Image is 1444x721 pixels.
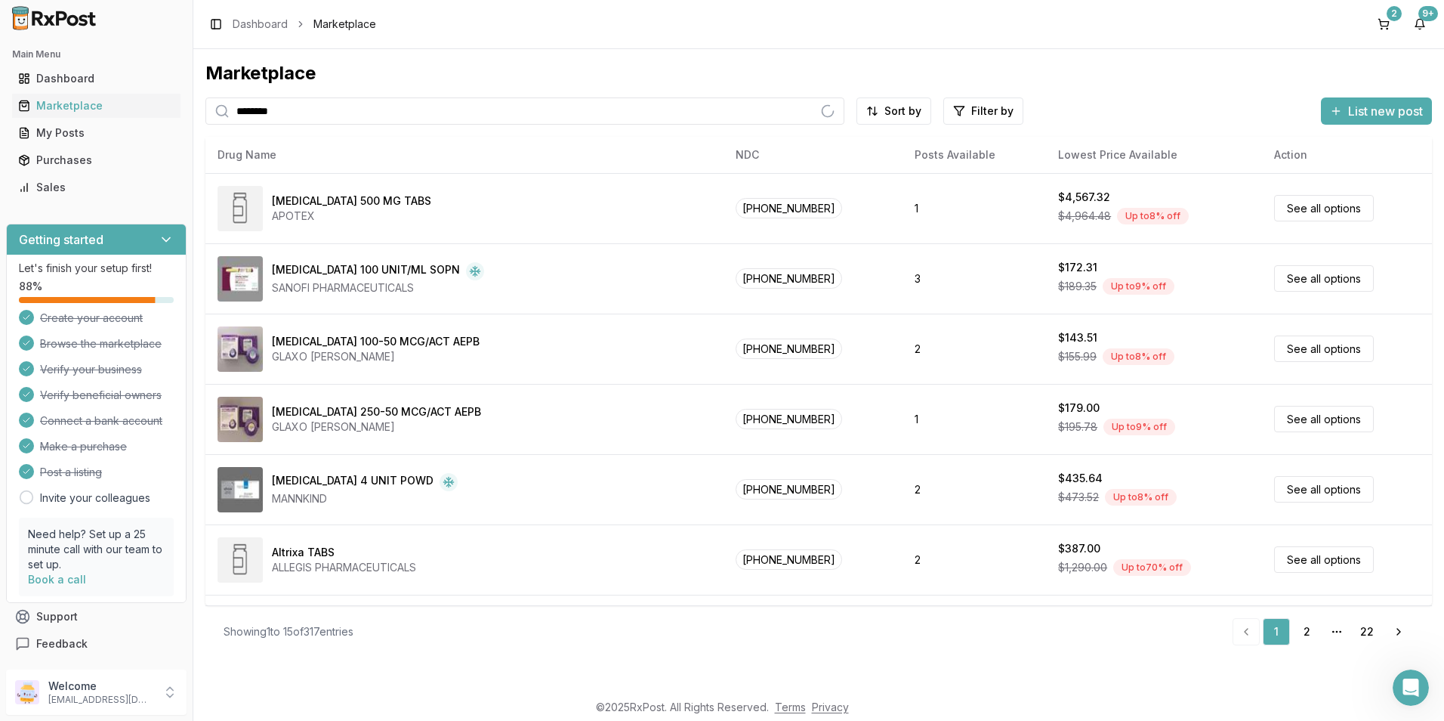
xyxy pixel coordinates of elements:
[1393,670,1429,706] iframe: Intercom live chat
[1105,489,1177,506] div: Up to 8 % off
[1058,541,1100,556] div: $387.00
[272,262,460,280] div: [MEDICAL_DATA] 100 UNIT/ML SOPN
[218,326,263,372] img: Advair Diskus 100-50 MCG/ACT AEPB
[12,48,180,60] h2: Main Menu
[1103,278,1174,295] div: Up to 9 % off
[233,17,376,32] nav: breadcrumb
[6,121,187,145] button: My Posts
[12,119,180,147] a: My Posts
[1321,97,1432,125] button: List new post
[943,97,1023,125] button: Filter by
[1371,12,1396,36] button: 2
[6,94,187,118] button: Marketplace
[18,153,174,168] div: Purchases
[1408,12,1432,36] button: 9+
[1274,265,1374,292] a: See all options
[1263,618,1290,645] a: 1
[19,261,174,276] p: Let's finish your setup first!
[40,413,162,429] span: Connect a bank account
[272,491,458,506] div: MANNKIND
[18,125,174,141] div: My Posts
[218,397,263,442] img: Advair Diskus 250-50 MCG/ACT AEPB
[1058,260,1097,275] div: $172.31
[272,545,335,560] div: Altrixa TABS
[218,186,263,231] img: Abiraterone Acetate 500 MG TABS
[1384,618,1414,645] a: Go to next page
[1058,560,1107,575] span: $1,290.00
[1233,618,1414,645] nav: pagination
[903,454,1046,525] td: 2
[1058,330,1097,345] div: $143.51
[28,573,86,586] a: Book a call
[736,198,842,218] span: [PHONE_NUMBER]
[6,630,187,658] button: Feedback
[6,175,187,200] button: Sales
[1274,406,1374,432] a: See all options
[19,279,42,294] span: 88 %
[1103,419,1175,435] div: Up to 9 % off
[48,679,153,694] p: Welcome
[1058,279,1097,294] span: $189.35
[6,6,103,30] img: RxPost Logo
[12,147,180,174] a: Purchases
[272,473,434,491] div: [MEDICAL_DATA] 4 UNIT POWD
[736,268,842,289] span: [PHONE_NUMBER]
[272,334,480,349] div: [MEDICAL_DATA] 100-50 MCG/ACT AEPB
[6,148,187,172] button: Purchases
[6,603,187,630] button: Support
[1058,401,1100,416] div: $179.00
[1321,105,1432,120] a: List new post
[1353,618,1381,645] a: 22
[19,231,103,249] h3: Getting started
[1058,349,1097,364] span: $155.99
[1274,336,1374,362] a: See all options
[1387,6,1402,21] div: 2
[205,137,724,173] th: Drug Name
[1293,618,1320,645] a: 2
[1262,137,1432,173] th: Action
[40,388,162,403] span: Verify beneficial owners
[233,17,288,32] a: Dashboard
[218,537,263,583] img: Altrixa TABS
[1058,419,1097,435] span: $195.78
[18,180,174,195] div: Sales
[1046,137,1262,173] th: Lowest Price Available
[775,701,806,713] a: Terms
[971,104,1014,119] span: Filter by
[40,465,102,480] span: Post a listing
[12,92,180,119] a: Marketplace
[40,362,142,377] span: Verify your business
[272,280,484,296] div: SANOFI PHARMACEUTICALS
[903,525,1046,595] td: 2
[18,71,174,86] div: Dashboard
[224,624,353,639] div: Showing 1 to 15 of 317 entries
[36,636,88,651] span: Feedback
[736,339,842,359] span: [PHONE_NUMBER]
[48,694,153,706] p: [EMAIL_ADDRESS][DOMAIN_NAME]
[1274,195,1374,221] a: See all options
[1058,490,1099,505] span: $473.52
[272,209,431,224] div: APOTEX
[272,349,480,364] div: GLAXO [PERSON_NAME]
[812,701,849,713] a: Privacy
[736,549,842,570] span: [PHONE_NUMBER]
[736,479,842,500] span: [PHONE_NUMBER]
[856,97,931,125] button: Sort by
[1113,559,1191,576] div: Up to 70 % off
[1348,102,1423,120] span: List new post
[272,419,481,435] div: GLAXO [PERSON_NAME]
[272,560,416,575] div: ALLEGIS PHARMACEUTICALS
[1274,546,1374,573] a: See all options
[736,409,842,429] span: [PHONE_NUMBER]
[313,17,376,32] span: Marketplace
[1418,6,1438,21] div: 9+
[272,193,431,209] div: [MEDICAL_DATA] 500 MG TABS
[40,311,143,326] span: Create your account
[903,384,1046,454] td: 1
[903,243,1046,314] td: 3
[15,680,39,704] img: User avatar
[272,404,481,419] div: [MEDICAL_DATA] 250-50 MCG/ACT AEPB
[903,314,1046,384] td: 2
[903,173,1046,243] td: 1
